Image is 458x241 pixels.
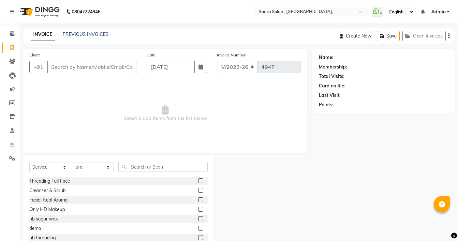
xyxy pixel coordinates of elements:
div: Last Visit: [319,92,341,99]
button: Create New [337,31,374,41]
div: Only HD Makeup [29,206,65,213]
a: PREVIOUS INVOICES [63,31,109,37]
b: 08047224946 [72,3,100,21]
div: Total Visits: [319,73,345,80]
div: Cleanser & Scrub [29,187,66,194]
div: demo [29,225,41,232]
label: Client [29,52,40,58]
div: Card on file: [319,83,346,89]
img: logo [17,3,61,21]
div: Threading Full Face [29,178,70,185]
div: Name: [319,54,333,61]
a: INVOICE [31,29,55,40]
span: Select & add items from the list below [29,81,301,146]
div: nb sugar wax [29,216,58,222]
span: Admin [431,8,446,15]
input: Search by Name/Mobile/Email/Code [47,61,137,73]
div: Points: [319,101,333,108]
div: Facial Real Aroma [29,197,67,203]
label: Invoice Number [217,52,245,58]
button: Save [377,31,400,41]
button: Open Invoices [402,31,446,41]
label: Date [147,52,155,58]
div: Membership: [319,64,347,70]
input: Search or Scan [118,162,208,172]
button: +91 [29,61,48,73]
